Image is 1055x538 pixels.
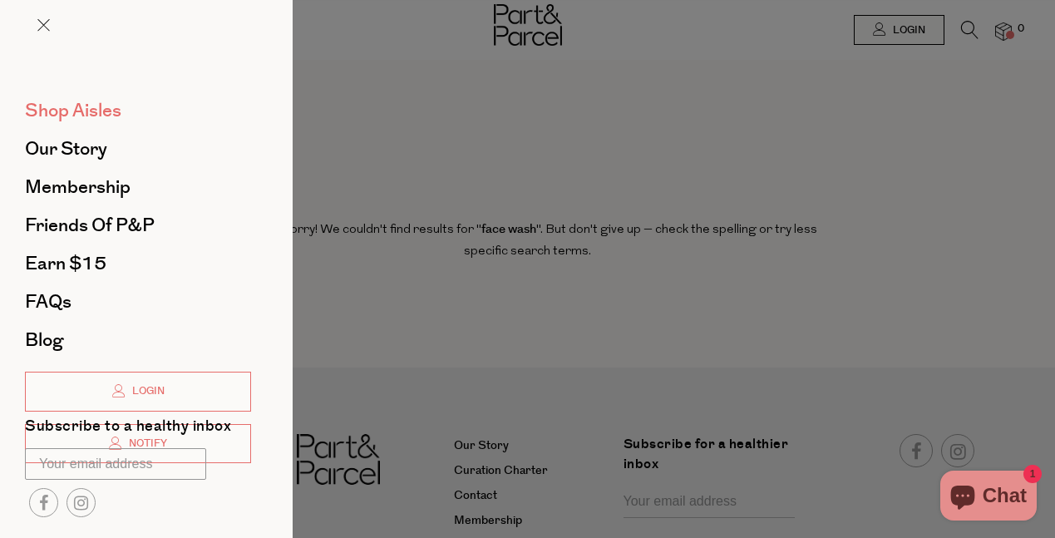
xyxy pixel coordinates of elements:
[25,178,251,196] a: Membership
[25,174,131,200] span: Membership
[25,212,155,239] span: Friends of P&P
[25,331,251,349] a: Blog
[25,250,106,277] span: Earn $15
[25,101,251,120] a: Shop Aisles
[25,216,251,234] a: Friends of P&P
[25,289,71,315] span: FAQs
[25,327,63,353] span: Blog
[25,372,251,412] a: Login
[25,448,206,480] input: Your email address
[128,384,165,398] span: Login
[25,293,251,311] a: FAQs
[25,136,107,162] span: Our Story
[25,97,121,124] span: Shop Aisles
[935,471,1042,525] inbox-online-store-chat: Shopify online store chat
[25,419,231,440] label: Subscribe to a healthy inbox
[25,254,251,273] a: Earn $15
[25,140,251,158] a: Our Story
